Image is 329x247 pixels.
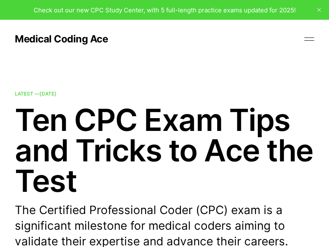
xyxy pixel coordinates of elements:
span: Latest — [15,91,56,97]
button: close [313,3,326,16]
iframe: portal-trigger [194,207,329,247]
a: Medical Coding Ace [15,34,108,44]
span: Check out our new CPC Study Center, with 5 full-length practice exams updated for 2025! [34,6,296,14]
h2: Ten CPC Exam Tips and Tricks to Ace the Test [15,105,314,196]
time: [DATE] [39,91,56,97]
